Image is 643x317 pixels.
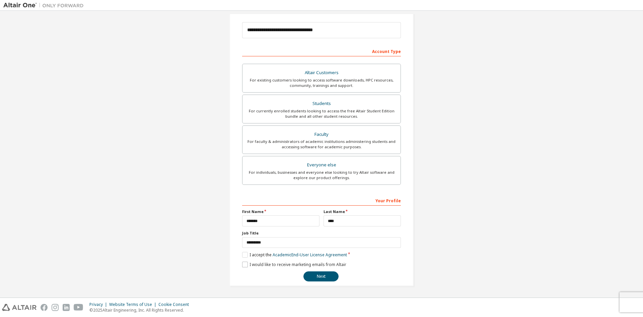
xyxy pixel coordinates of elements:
[303,271,339,281] button: Next
[3,2,87,9] img: Altair One
[242,252,347,258] label: I accept the
[63,304,70,311] img: linkedin.svg
[246,77,397,88] div: For existing customers looking to access software downloads, HPC resources, community, trainings ...
[89,307,193,313] p: © 2025 Altair Engineering, Inc. All Rights Reserved.
[158,302,193,307] div: Cookie Consent
[52,304,59,311] img: instagram.svg
[273,252,347,258] a: Academic End-User License Agreement
[242,195,401,206] div: Your Profile
[242,46,401,56] div: Account Type
[74,304,83,311] img: youtube.svg
[246,68,397,77] div: Altair Customers
[89,302,109,307] div: Privacy
[242,262,346,267] label: I would like to receive marketing emails from Altair
[324,209,401,214] label: Last Name
[246,170,397,180] div: For individuals, businesses and everyone else looking to try Altair software and explore our prod...
[242,230,401,236] label: Job Title
[246,108,397,119] div: For currently enrolled students looking to access the free Altair Student Edition bundle and all ...
[242,209,319,214] label: First Name
[41,304,48,311] img: facebook.svg
[246,139,397,150] div: For faculty & administrators of academic institutions administering students and accessing softwa...
[246,130,397,139] div: Faculty
[2,304,37,311] img: altair_logo.svg
[109,302,158,307] div: Website Terms of Use
[246,160,397,170] div: Everyone else
[246,99,397,108] div: Students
